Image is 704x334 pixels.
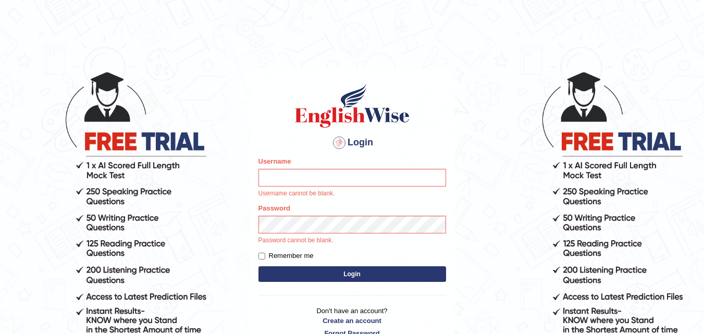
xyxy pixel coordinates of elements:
[258,253,265,259] input: Remember me
[258,134,446,151] h4: Login
[258,236,446,245] p: Password cannot be blank.
[258,266,446,282] button: Login
[258,189,446,199] p: Username cannot be blank.
[258,316,446,326] a: Create an account
[258,156,291,166] label: Username
[293,82,412,129] img: Logo of English Wise sign in for intelligent practice with AI
[258,251,314,261] label: Remember me
[258,203,290,213] label: Password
